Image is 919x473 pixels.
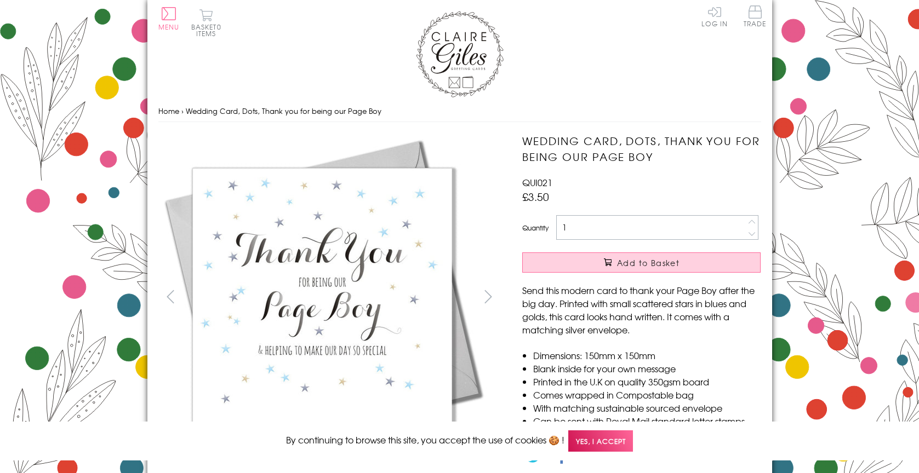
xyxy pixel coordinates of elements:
[196,22,221,38] span: 0 items
[522,189,549,204] span: £3.50
[744,5,767,27] span: Trade
[533,362,761,375] li: Blank inside for your own message
[533,401,761,414] li: With matching sustainable sourced envelope
[181,106,184,116] span: ›
[533,375,761,388] li: Printed in the U.K on quality 350gsm board
[158,284,183,309] button: prev
[701,5,728,27] a: Log In
[158,7,180,30] button: Menu
[522,133,761,165] h1: Wedding Card, Dots, Thank you for being our Page Boy
[158,22,180,32] span: Menu
[158,133,487,462] img: Wedding Card, Dots, Thank you for being our Page Boy
[617,257,680,268] span: Add to Basket
[158,106,179,116] a: Home
[744,5,767,29] a: Trade
[522,176,552,189] span: QUI021
[416,11,504,97] img: Claire Giles Greetings Cards
[533,414,761,428] li: Can be sent with Royal Mail standard letter stamps
[533,349,761,362] li: Dimensions: 150mm x 150mm
[522,223,549,233] label: Quantity
[191,9,221,37] button: Basket0 items
[533,388,761,401] li: Comes wrapped in Compostable bag
[186,106,381,116] span: Wedding Card, Dots, Thank you for being our Page Boy
[522,252,761,273] button: Add to Basket
[476,284,500,309] button: next
[158,100,761,123] nav: breadcrumbs
[522,284,761,336] p: Send this modern card to thank your Page Boy after the big day. Printed with small scattered star...
[568,430,633,452] span: Yes, I accept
